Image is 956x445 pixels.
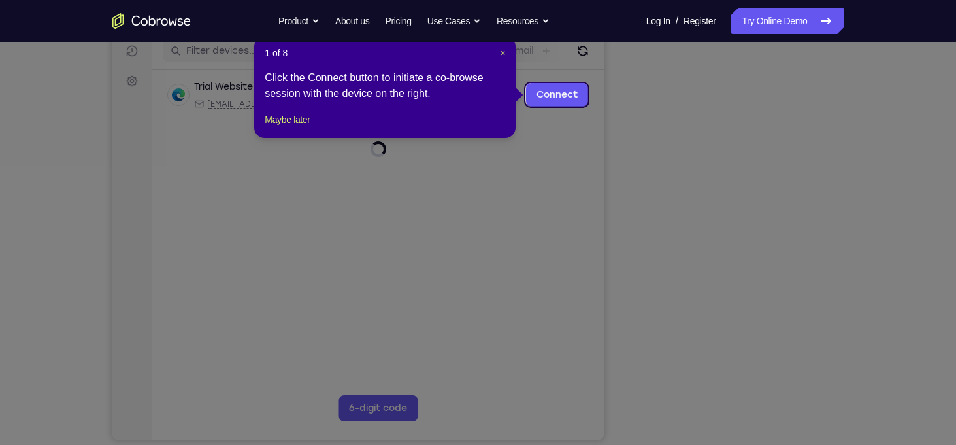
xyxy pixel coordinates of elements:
[243,98,323,108] div: App
[414,82,476,105] a: Connect
[331,98,365,108] span: +11 more
[385,8,411,34] a: Pricing
[676,13,678,29] span: /
[256,98,323,108] span: Cobrowse demo
[226,394,305,420] button: 6-digit code
[265,46,288,60] span: 1 of 8
[397,43,421,56] label: Email
[8,8,31,31] a: Connect
[265,112,310,128] button: Maybe later
[684,8,716,34] a: Register
[646,8,670,34] a: Log In
[500,46,505,60] button: Close Tour
[82,79,140,92] div: Trial Website
[74,43,239,56] input: Filter devices...
[50,8,122,29] h1: Connect
[731,8,844,34] a: Try Online Demo
[259,43,301,56] label: demo_id
[112,13,191,29] a: Go to the home page
[500,48,505,58] span: ×
[8,68,31,92] a: Settings
[278,8,320,34] button: Product
[82,98,235,108] div: Email
[95,98,235,108] span: web@example.com
[427,8,481,34] button: Use Cases
[146,80,180,91] div: Online
[335,8,369,34] a: About us
[8,38,31,62] a: Sessions
[460,39,481,60] button: Refresh
[265,70,505,101] div: Click the Connect button to initiate a co-browse session with the device on the right.
[497,8,550,34] button: Resources
[147,84,150,87] div: New devices found.
[40,69,491,119] div: Open device details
